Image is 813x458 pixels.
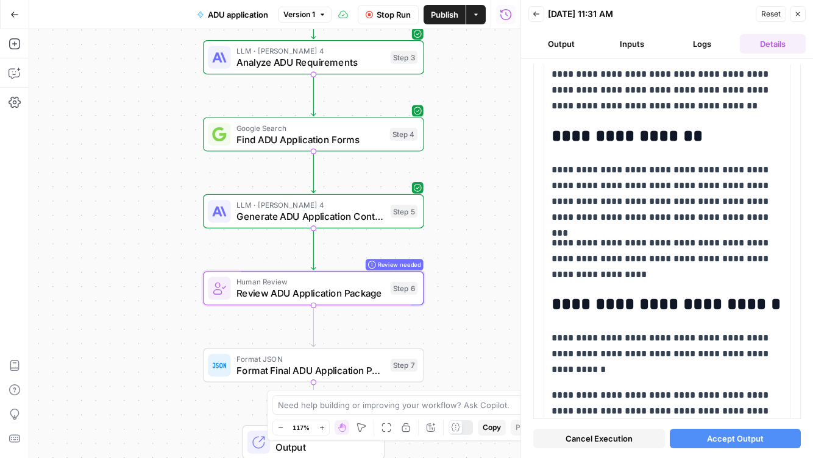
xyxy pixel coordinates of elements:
[391,359,417,372] div: Step 7
[236,199,385,211] span: LLM · [PERSON_NAME] 4
[236,55,385,69] span: Analyze ADU Requirements
[203,40,424,74] div: LLM · [PERSON_NAME] 4Analyze ADU RequirementsStep 3
[203,271,424,305] div: Review neededHuman ReviewReview ADU Application PackageStep 6
[203,194,424,228] div: LLM · [PERSON_NAME] 4Generate ADU Application ContentStep 5
[236,276,385,287] span: Human Review
[275,440,372,454] span: Output
[761,9,781,19] span: Reset
[431,9,458,21] span: Publish
[236,286,385,300] span: Review ADU Application Package
[311,305,316,347] g: Edge from step_6 to step_7
[236,122,384,134] span: Google Search
[670,34,736,54] button: Logs
[236,45,385,57] span: LLM · [PERSON_NAME] 4
[511,420,541,435] button: Paste
[208,9,268,21] span: ADU application
[236,363,385,377] span: Format Final ADU Application Package
[391,282,417,295] div: Step 6
[424,5,466,24] button: Publish
[377,9,411,21] span: Stop Run
[478,420,506,435] button: Copy
[203,348,424,382] div: Format JSONFormat Final ADU Application PackageStep 7
[391,51,417,64] div: Step 3
[670,429,801,448] button: Accept Output
[528,34,594,54] button: Output
[707,432,764,445] span: Accept Output
[378,256,421,273] span: Review needed
[483,422,501,433] span: Copy
[311,228,316,270] g: Edge from step_5 to step_6
[756,6,786,22] button: Reset
[390,128,418,141] div: Step 4
[358,5,419,24] button: Stop Run
[599,34,665,54] button: Inputs
[533,429,665,448] button: Cancel Execution
[311,152,316,193] g: Edge from step_4 to step_5
[236,353,385,365] span: Format JSON
[283,9,315,20] span: Version 1
[311,74,316,116] g: Edge from step_3 to step_4
[740,34,806,54] button: Details
[293,423,310,432] span: 117%
[203,117,424,151] div: Google SearchFind ADU Application FormsStep 4
[236,132,384,146] span: Find ADU Application Forms
[278,7,332,23] button: Version 1
[190,5,275,24] button: ADU application
[566,432,633,445] span: Cancel Execution
[391,205,417,217] div: Step 5
[236,209,385,223] span: Generate ADU Application Content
